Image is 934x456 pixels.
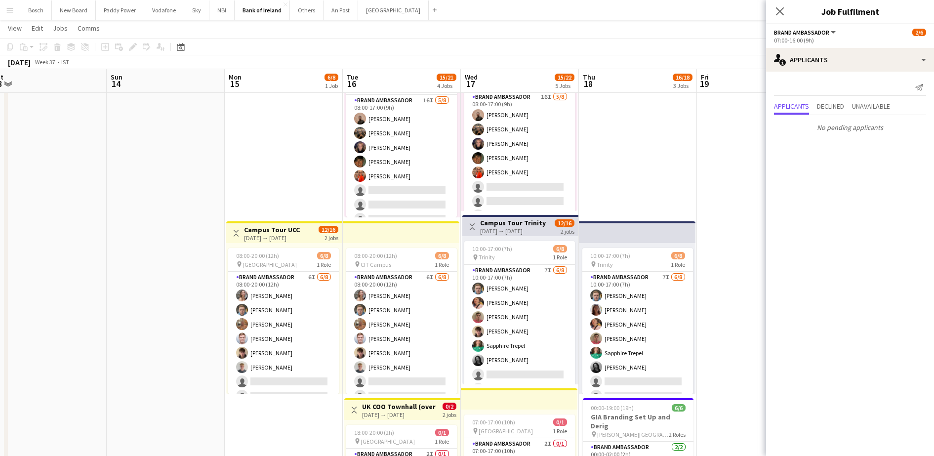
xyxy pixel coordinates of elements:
p: No pending applicants [766,119,934,136]
button: Sky [184,0,209,20]
button: Paddy Power [96,0,144,20]
div: 07:00-16:00 (9h) [774,37,926,44]
button: Others [290,0,324,20]
span: Jobs [53,24,68,33]
span: Edit [32,24,43,33]
span: Brand Ambassador [774,29,829,36]
button: Brand Ambassador [774,29,837,36]
button: NBI [209,0,235,20]
a: View [4,22,26,35]
a: Comms [74,22,104,35]
span: Applicants [774,103,809,110]
button: An Post [324,0,358,20]
span: Week 37 [33,58,57,66]
span: 2/6 [912,29,926,36]
div: Applicants [766,48,934,72]
button: Vodafone [144,0,184,20]
span: Unavailable [852,103,890,110]
h3: Job Fulfilment [766,5,934,18]
a: Jobs [49,22,72,35]
span: Comms [78,24,100,33]
div: IST [61,58,69,66]
span: Declined [817,103,844,110]
a: Edit [28,22,47,35]
button: New Board [52,0,96,20]
button: [GEOGRAPHIC_DATA] [358,0,429,20]
span: View [8,24,22,33]
button: Bosch [20,0,52,20]
button: Bank of Ireland [235,0,290,20]
div: [DATE] [8,57,31,67]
